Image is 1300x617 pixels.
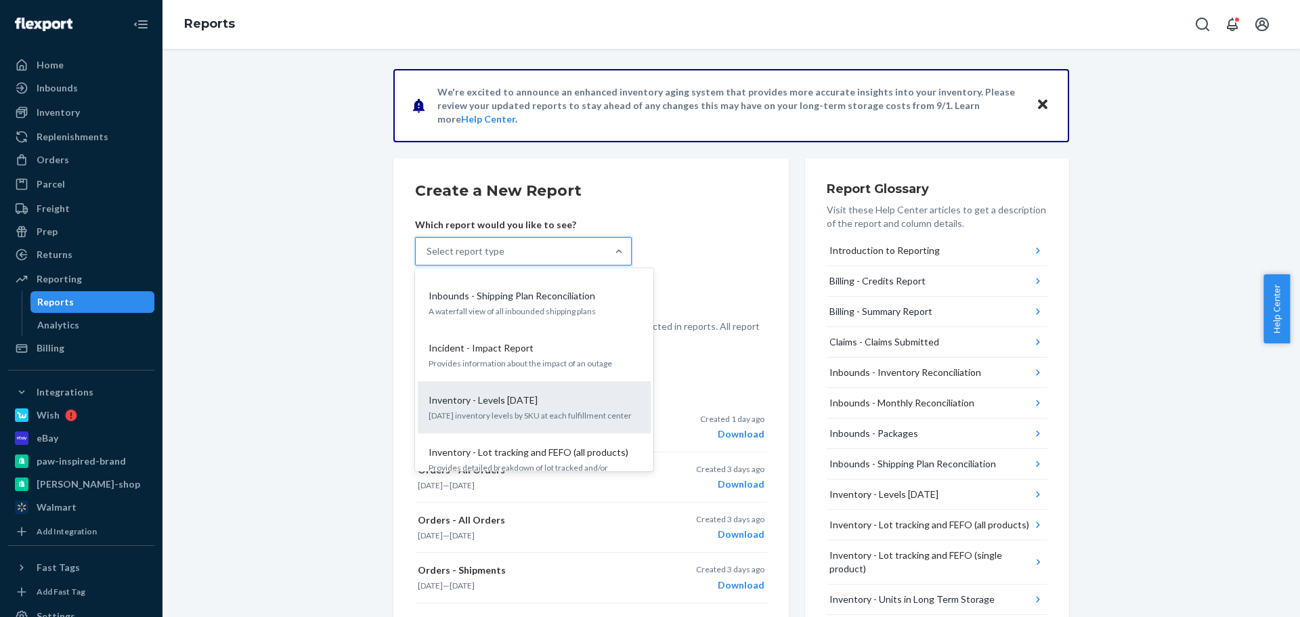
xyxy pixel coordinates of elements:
[429,462,640,485] p: Provides detailed breakdown of lot tracked and/or expiration tracked inventory including status a...
[8,244,154,265] a: Returns
[827,449,1047,480] button: Inbounds - Shipping Plan Reconciliation
[696,463,764,475] p: Created 3 days ago
[8,450,154,472] a: paw-inspired-brand
[829,396,974,410] div: Inbounds - Monthly Reconciliation
[8,584,154,600] a: Add Fast Tag
[437,85,1023,126] p: We're excited to announce an enhanced inventory aging system that provides more accurate insights...
[37,153,69,167] div: Orders
[418,530,443,540] time: [DATE]
[429,341,534,355] p: Incident - Impact Report
[829,244,940,257] div: Introduction to Reporting
[827,203,1047,230] p: Visit these Help Center articles to get a description of the report and column details.
[429,393,538,407] p: Inventory - Levels [DATE]
[418,480,443,490] time: [DATE]
[415,452,767,503] button: Orders - All Orders[DATE]—[DATE]Created 3 days agoDownload
[415,553,767,603] button: Orders - Shipments[DATE]—[DATE]Created 3 days agoDownload
[827,584,1047,615] button: Inventory - Units in Long Term Storage
[1249,11,1276,38] button: Open account menu
[8,268,154,290] a: Reporting
[37,501,77,514] div: Walmart
[30,291,155,313] a: Reports
[829,274,926,288] div: Billing - Credits Report
[8,496,154,518] a: Walmart
[8,126,154,148] a: Replenishments
[415,218,632,232] p: Which report would you like to see?
[418,480,647,491] p: —
[827,358,1047,388] button: Inbounds - Inventory Reconciliation
[37,295,74,309] div: Reports
[827,266,1047,297] button: Billing - Credits Report
[37,202,70,215] div: Freight
[8,102,154,123] a: Inventory
[829,305,932,318] div: Billing - Summary Report
[427,244,504,258] div: Select report type
[827,480,1047,510] button: Inventory - Levels [DATE]
[418,530,647,541] p: —
[184,16,235,31] a: Reports
[450,480,475,490] time: [DATE]
[8,427,154,449] a: eBay
[829,518,1029,532] div: Inventory - Lot tracking and FEFO (all products)
[8,198,154,219] a: Freight
[30,314,155,336] a: Analytics
[829,593,995,606] div: Inventory - Units in Long Term Storage
[450,580,475,591] time: [DATE]
[8,473,154,495] a: [PERSON_NAME]-shop
[8,149,154,171] a: Orders
[37,431,58,445] div: eBay
[696,477,764,491] div: Download
[8,221,154,242] a: Prep
[8,77,154,99] a: Inbounds
[127,11,154,38] button: Close Navigation
[700,413,764,425] p: Created 1 day ago
[418,580,443,591] time: [DATE]
[1189,11,1216,38] button: Open Search Box
[8,404,154,426] a: Wish
[827,510,1047,540] button: Inventory - Lot tracking and FEFO (all products)
[37,454,126,468] div: paw-inspired-brand
[37,341,64,355] div: Billing
[827,327,1047,358] button: Claims - Claims Submitted
[827,388,1047,419] button: Inbounds - Monthly Reconciliation
[37,318,79,332] div: Analytics
[37,526,97,537] div: Add Integration
[700,427,764,441] div: Download
[37,58,64,72] div: Home
[829,457,996,471] div: Inbounds - Shipping Plan Reconciliation
[173,5,246,44] ol: breadcrumbs
[37,248,72,261] div: Returns
[1034,95,1052,115] button: Close
[418,563,647,577] p: Orders - Shipments
[15,18,72,31] img: Flexport logo
[827,540,1047,584] button: Inventory - Lot tracking and FEFO (single product)
[696,513,764,525] p: Created 3 days ago
[418,513,647,527] p: Orders - All Orders
[37,561,80,574] div: Fast Tags
[829,335,939,349] div: Claims - Claims Submitted
[829,488,938,501] div: Inventory - Levels [DATE]
[8,54,154,76] a: Home
[8,381,154,403] button: Integrations
[37,177,65,191] div: Parcel
[1219,11,1246,38] button: Open notifications
[696,528,764,541] div: Download
[829,549,1031,576] div: Inventory - Lot tracking and FEFO (single product)
[37,272,82,286] div: Reporting
[429,305,640,317] p: A waterfall view of all inbounded shipping plans
[429,446,628,459] p: Inventory - Lot tracking and FEFO (all products)
[829,366,981,379] div: Inbounds - Inventory Reconciliation
[37,385,93,399] div: Integrations
[1263,274,1290,343] button: Help Center
[8,557,154,578] button: Fast Tags
[461,113,515,125] a: Help Center
[418,580,647,591] p: —
[429,410,640,421] p: [DATE] inventory levels by SKU at each fulfillment center
[8,173,154,195] a: Parcel
[429,289,595,303] p: Inbounds - Shipping Plan Reconciliation
[827,297,1047,327] button: Billing - Summary Report
[696,578,764,592] div: Download
[37,225,58,238] div: Prep
[8,524,154,540] a: Add Integration
[696,563,764,575] p: Created 3 days ago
